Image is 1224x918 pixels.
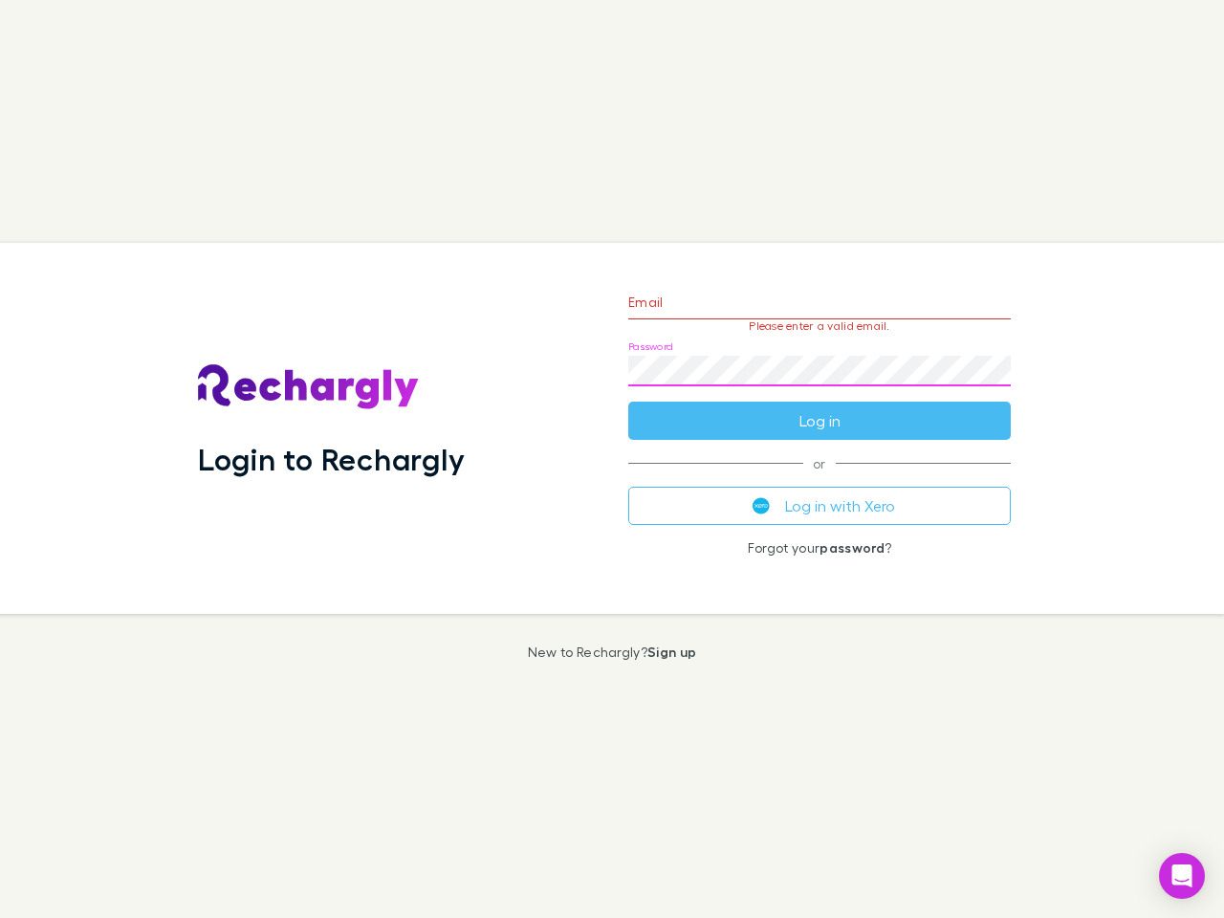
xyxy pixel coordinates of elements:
[628,402,1011,440] button: Log in
[753,497,770,514] img: Xero's logo
[647,644,696,660] a: Sign up
[198,364,420,410] img: Rechargly's Logo
[628,463,1011,464] span: or
[528,645,697,660] p: New to Rechargly?
[628,339,673,354] label: Password
[1159,853,1205,899] div: Open Intercom Messenger
[628,540,1011,556] p: Forgot your ?
[820,539,885,556] a: password
[628,319,1011,333] p: Please enter a valid email.
[628,487,1011,525] button: Log in with Xero
[198,441,465,477] h1: Login to Rechargly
